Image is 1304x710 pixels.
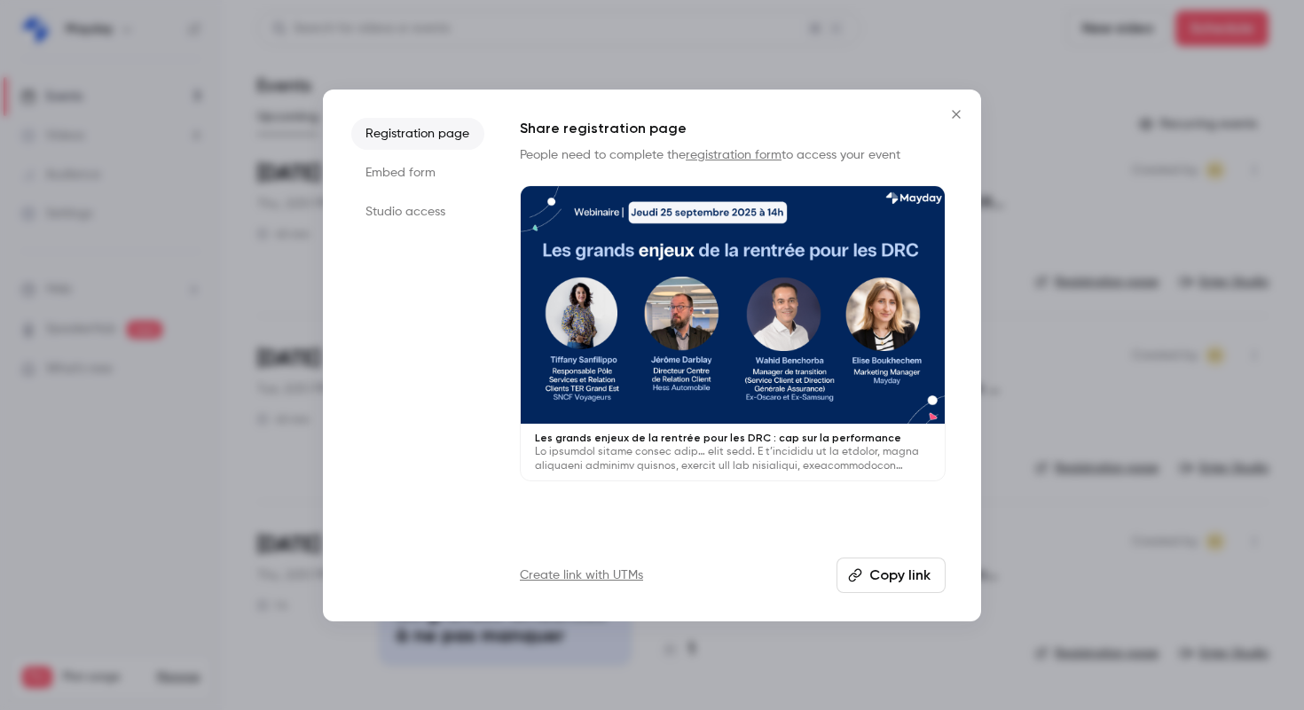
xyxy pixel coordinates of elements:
li: Registration page [351,118,484,150]
p: Les grands enjeux de la rentrée pour les DRC : cap sur la performance [535,431,931,445]
button: Copy link [837,558,946,593]
a: registration form [686,149,782,161]
li: Embed form [351,157,484,189]
a: Create link with UTMs [520,566,643,584]
p: People need to complete the to access your event [520,146,946,164]
p: Lo ipsumdol sitame consec adip… elit sedd. E t’incididu ut la etdolor, magna aliquaeni adminimv q... [535,445,931,473]
h1: Share registration page [520,118,946,139]
li: Studio access [351,196,484,228]
button: Close [939,97,974,132]
a: Les grands enjeux de la rentrée pour les DRC : cap sur la performanceLo ipsumdol sitame consec ad... [520,185,946,482]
